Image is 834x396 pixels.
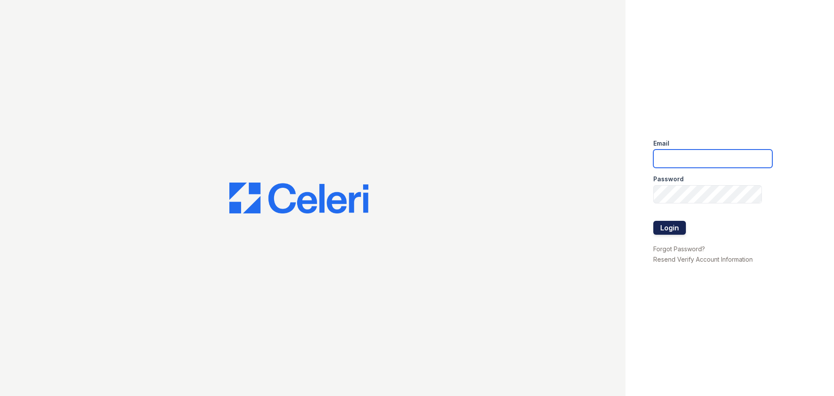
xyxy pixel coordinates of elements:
[653,175,684,183] label: Password
[229,183,368,214] img: CE_Logo_Blue-a8612792a0a2168367f1c8372b55b34899dd931a85d93a1a3d3e32e68fde9ad4.png
[653,245,705,253] a: Forgot Password?
[653,256,753,263] a: Resend Verify Account Information
[653,139,669,148] label: Email
[653,221,686,235] button: Login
